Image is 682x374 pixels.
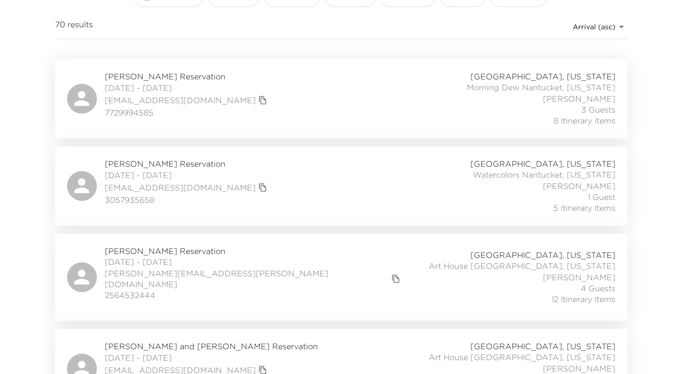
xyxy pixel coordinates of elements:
[256,93,270,107] button: copy primary member email
[55,234,627,321] a: [PERSON_NAME] Reservation[DATE] - [DATE][PERSON_NAME][EMAIL_ADDRESS][PERSON_NAME][DOMAIN_NAME]cop...
[473,169,615,180] span: Watercolors Nantucket, [US_STATE]
[105,107,270,118] span: 7729994585
[256,181,270,194] button: copy primary member email
[470,71,615,82] span: [GEOGRAPHIC_DATA], [US_STATE]
[470,249,615,260] span: [GEOGRAPHIC_DATA], [US_STATE]
[553,115,615,126] span: 8 Itinerary Items
[470,158,615,169] span: [GEOGRAPHIC_DATA], [US_STATE]
[429,352,615,363] span: Art House [GEOGRAPHIC_DATA], [US_STATE]
[105,95,256,106] a: [EMAIL_ADDRESS][DOMAIN_NAME]
[551,294,615,305] span: 12 Itinerary Items
[105,170,270,181] span: [DATE] - [DATE]
[573,22,615,31] span: Arrival (asc)
[588,191,615,202] span: 1 Guest
[105,246,403,256] span: [PERSON_NAME] Reservation
[105,341,318,352] span: [PERSON_NAME] and [PERSON_NAME] Reservation
[389,272,403,286] button: copy primary member email
[543,181,615,191] span: [PERSON_NAME]
[105,158,270,169] span: [PERSON_NAME] Reservation
[543,363,615,374] span: [PERSON_NAME]
[105,352,318,363] span: [DATE] - [DATE]
[105,71,270,82] span: [PERSON_NAME] Reservation
[105,82,270,93] span: [DATE] - [DATE]
[581,283,615,294] span: 4 Guests
[55,59,627,138] a: [PERSON_NAME] Reservation[DATE] - [DATE][EMAIL_ADDRESS][DOMAIN_NAME]copy primary member email7729...
[105,268,389,290] a: [PERSON_NAME][EMAIL_ADDRESS][PERSON_NAME][DOMAIN_NAME]
[581,104,615,115] span: 3 Guests
[470,341,615,352] span: [GEOGRAPHIC_DATA], [US_STATE]
[105,290,403,301] span: 2564532444
[467,82,615,93] span: Morning Dew Nantucket, [US_STATE]
[55,146,627,226] a: [PERSON_NAME] Reservation[DATE] - [DATE][EMAIL_ADDRESS][DOMAIN_NAME]copy primary member email3057...
[105,194,270,205] span: 3057935658
[543,93,615,104] span: [PERSON_NAME]
[55,19,93,35] span: 70 results
[105,256,403,267] span: [DATE] - [DATE]
[553,202,615,213] span: 5 Itinerary Items
[429,260,615,271] span: Art House [GEOGRAPHIC_DATA], [US_STATE]
[543,272,615,283] span: [PERSON_NAME]
[105,182,256,193] a: [EMAIL_ADDRESS][DOMAIN_NAME]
